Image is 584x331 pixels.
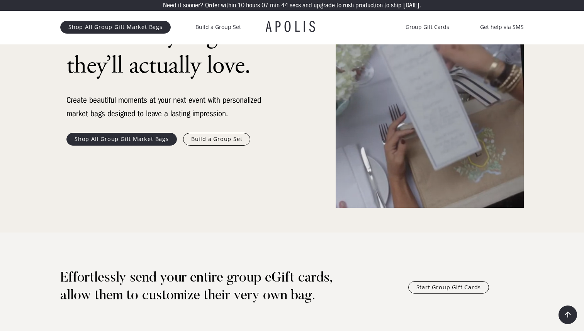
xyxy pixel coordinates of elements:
[266,19,318,35] a: APOLIS
[480,22,524,32] a: Get help via SMS
[60,21,171,33] a: Shop All Group Gift Market Bags
[66,93,267,121] div: Create beautiful moments at your next event with personalized market bags designed to leave a las...
[183,133,251,145] a: Build a Group Set
[163,2,236,9] p: Need it sooner? Order within
[408,281,489,294] a: Start Group Gift Cards
[66,133,177,145] a: Shop All Group Gift Market Bags
[238,2,244,9] p: 10
[66,19,267,81] h1: Give luxury bags they’ll actually love.
[406,22,449,32] a: Group Gift Cards
[302,2,421,9] p: and upgrade to rush production to ship [DATE].
[281,2,288,9] p: 44
[290,2,301,9] p: secs
[270,2,280,9] p: min
[246,2,260,9] p: hours
[60,270,361,305] h1: Effortlessly send your entire group eGift cards, allow them to customize their very own bag.
[195,22,241,32] a: Build a Group Set
[261,2,268,9] p: 07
